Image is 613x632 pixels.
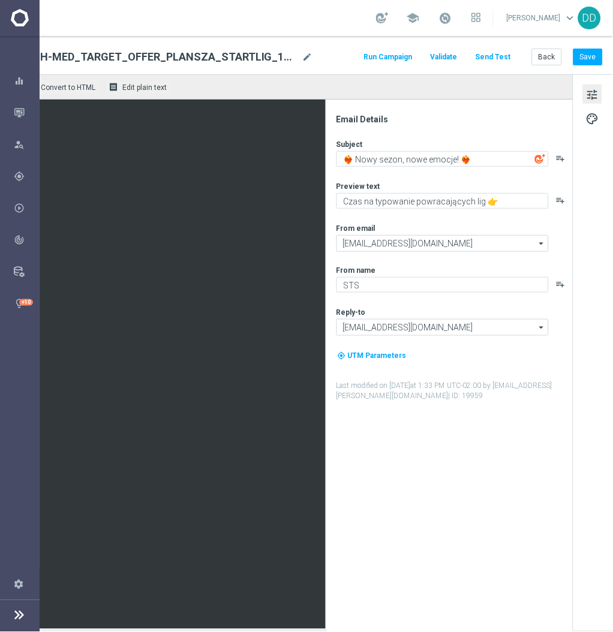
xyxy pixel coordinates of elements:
label: From email [336,224,375,233]
button: receipt Edit plain text [106,79,172,95]
label: Last modified on [DATE] at 1:33 PM UTC-02:00 by [EMAIL_ADDRESS][PERSON_NAME][DOMAIN_NAME] [336,381,572,402]
button: palette [583,109,602,128]
button: Run Campaign [362,49,414,65]
input: kontakt@sts.pl [336,319,549,336]
div: Optibot [14,287,39,319]
div: Explore [14,139,39,150]
div: Mission Control [14,97,39,128]
button: Data Studio [13,267,40,276]
button: play_circle_outline Execute [13,203,40,213]
button: my_location UTM Parameters [336,349,408,362]
span: keyboard_arrow_down [564,11,577,25]
img: optiGenie.svg [535,154,546,164]
button: Send Test [474,49,513,65]
span: A_NH-MED_TARGET_OFFER_PLANSZA_STARTLIG_150825 [19,50,298,64]
i: track_changes [14,234,25,245]
i: lightbulb [14,298,25,309]
span: palette [586,111,599,127]
div: Settings [6,568,31,600]
i: receipt [109,82,118,92]
div: Execute [14,203,39,213]
div: Analyze [14,234,39,245]
button: person_search Explore [13,140,40,149]
i: arrow_drop_down [536,236,548,251]
button: gps_fixed Plan [13,171,40,181]
i: arrow_drop_down [536,320,548,335]
div: Email Details [336,114,572,125]
label: Subject [336,140,363,149]
i: gps_fixed [14,171,25,182]
button: equalizer Dashboard [13,76,40,86]
button: lightbulb Optibot +10 [13,299,40,308]
button: Validate [429,49,459,65]
span: Validate [431,53,458,61]
i: play_circle_outline [14,203,25,213]
i: equalizer [14,76,25,86]
span: Convert to HTML [41,83,95,92]
button: tune [583,85,602,104]
div: DD [578,7,601,29]
i: settings [13,579,24,589]
label: Preview text [336,182,380,191]
a: [PERSON_NAME]keyboard_arrow_down [506,9,578,27]
span: Edit plain text [122,83,167,92]
i: my_location [338,351,346,360]
label: Reply-to [336,308,366,317]
button: playlist_add [556,195,566,205]
div: Plan [14,171,39,182]
label: From name [336,266,376,275]
button: track_changes Analyze [13,235,40,245]
span: school [407,11,420,25]
span: mode_edit [302,52,313,62]
div: Dashboard [14,65,39,97]
button: playlist_add [556,154,566,163]
button: playlist_add [556,279,566,289]
input: oferta@sts.pl [336,235,549,252]
span: | ID: 19959 [449,392,483,401]
div: Data Studio [14,266,39,277]
i: person_search [14,139,25,150]
button: Save [573,49,603,65]
span: tune [586,87,599,103]
div: +10 [19,299,33,306]
button: Back [532,49,562,65]
button: Mission Control [13,108,40,118]
span: UTM Parameters [348,351,407,360]
button: Convert to HTML [24,79,101,95]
